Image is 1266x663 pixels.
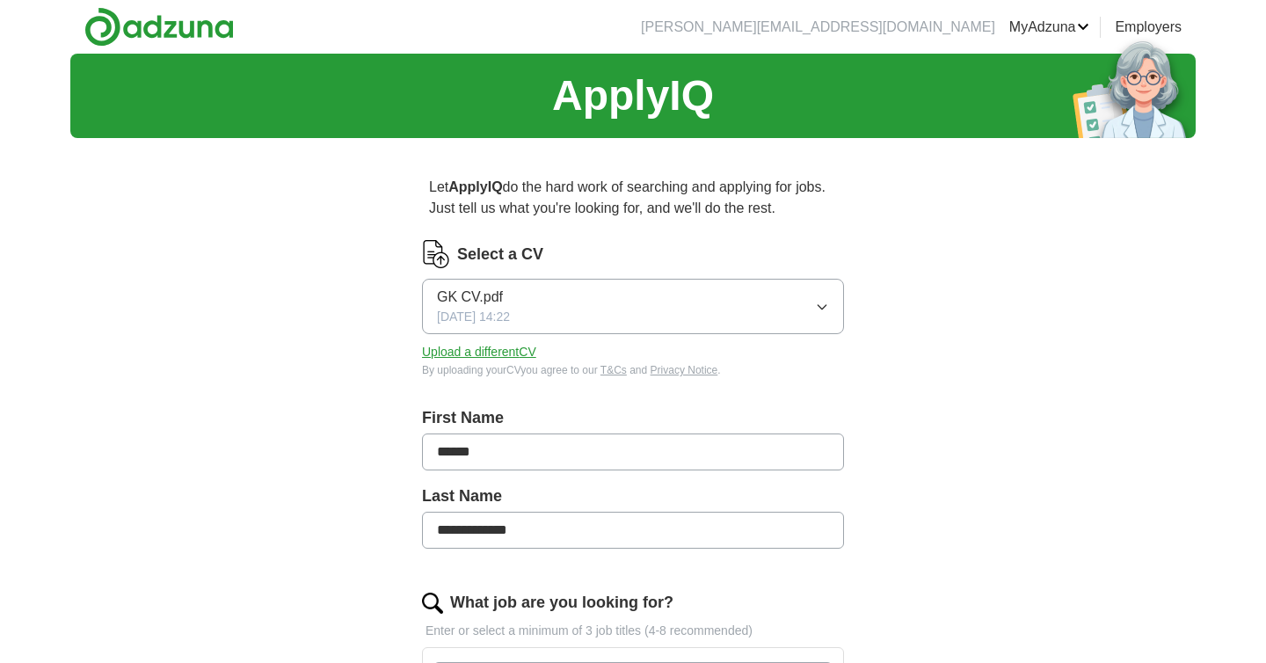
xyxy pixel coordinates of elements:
[437,287,503,308] span: GK CV.pdf
[422,484,844,508] label: Last Name
[422,279,844,334] button: GK CV.pdf[DATE] 14:22
[448,179,502,194] strong: ApplyIQ
[552,64,714,127] h1: ApplyIQ
[600,364,627,376] a: T&Cs
[422,170,844,226] p: Let do the hard work of searching and applying for jobs. Just tell us what you're looking for, an...
[1009,17,1090,38] a: MyAdzuna
[450,591,673,615] label: What job are you looking for?
[641,17,995,38] li: [PERSON_NAME][EMAIL_ADDRESS][DOMAIN_NAME]
[422,622,844,640] p: Enter or select a minimum of 3 job titles (4-8 recommended)
[1115,17,1182,38] a: Employers
[651,364,718,376] a: Privacy Notice
[422,343,536,361] button: Upload a differentCV
[422,240,450,268] img: CV Icon
[84,7,234,47] img: Adzuna logo
[437,308,510,326] span: [DATE] 14:22
[422,593,443,614] img: search.png
[422,362,844,378] div: By uploading your CV you agree to our and .
[422,406,844,430] label: First Name
[457,243,543,266] label: Select a CV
